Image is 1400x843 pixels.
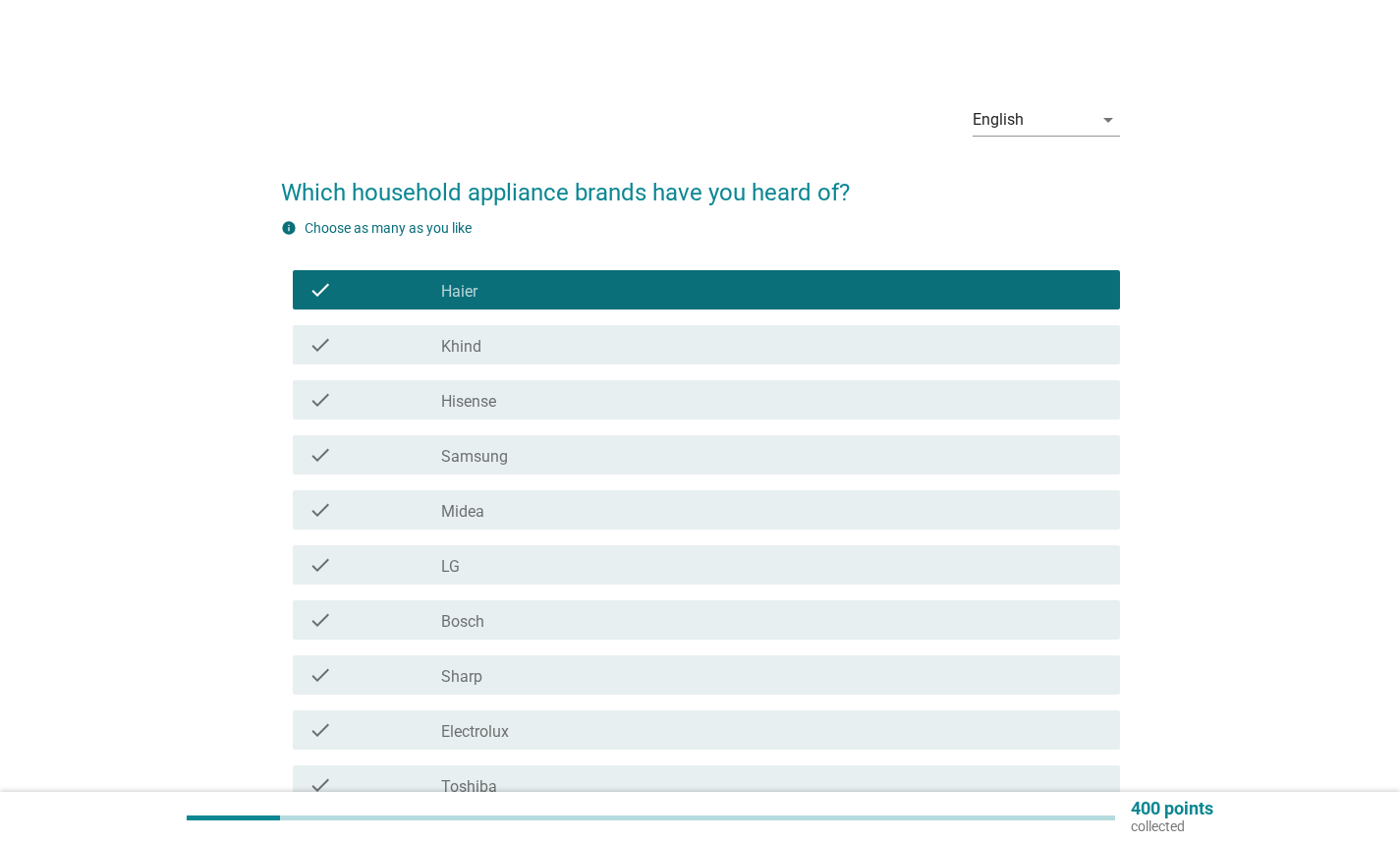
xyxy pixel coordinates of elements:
label: Midea [441,502,484,522]
p: collected [1131,817,1213,835]
label: Choose as many as you like [305,220,472,236]
label: Bosch [441,612,484,632]
label: LG [441,557,460,577]
div: English [973,111,1024,129]
i: check [308,773,332,797]
i: info [281,220,297,236]
i: arrow_drop_down [1096,108,1120,132]
label: Sharp [441,667,482,687]
i: check [308,278,332,302]
p: 400 points [1131,800,1213,817]
i: check [308,498,332,522]
i: check [308,553,332,577]
label: Samsung [441,447,508,467]
label: Electrolux [441,722,509,742]
label: Haier [441,282,477,302]
label: Hisense [441,392,496,412]
i: check [308,608,332,632]
i: check [308,333,332,357]
i: check [308,718,332,742]
i: check [308,388,332,412]
label: Khind [441,337,481,357]
i: check [308,663,332,687]
h2: Which household appliance brands have you heard of? [281,155,1120,210]
label: Toshiba [441,777,497,797]
i: check [308,443,332,467]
